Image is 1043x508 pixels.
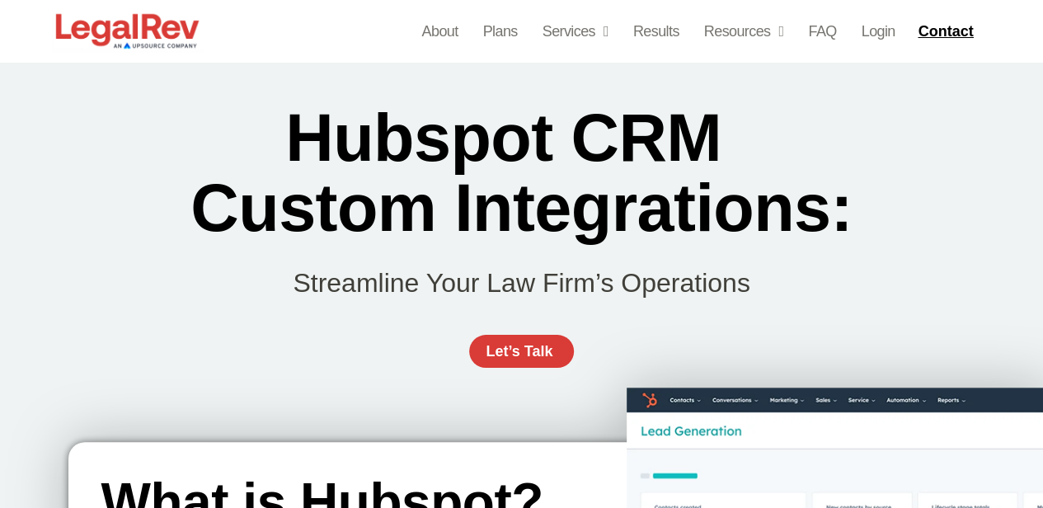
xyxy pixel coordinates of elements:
[918,24,973,39] span: Contact
[861,20,895,43] a: Login
[421,20,458,43] a: About
[543,20,608,43] a: Services
[483,20,518,43] a: Plans
[421,20,895,43] nav: Menu
[808,20,836,43] a: FAQ
[633,20,679,43] a: Results
[911,18,984,45] a: Contact
[704,20,784,43] a: Resources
